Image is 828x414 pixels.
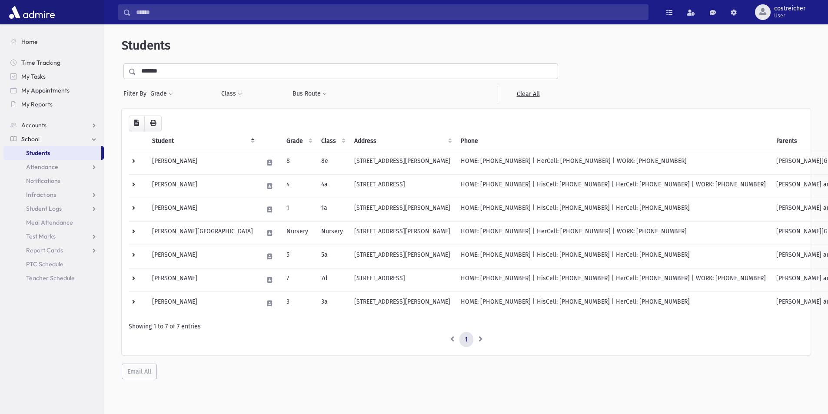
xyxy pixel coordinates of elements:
[281,131,316,151] th: Grade: activate to sort column ascending
[21,135,40,143] span: School
[3,202,104,215] a: Student Logs
[349,174,456,198] td: [STREET_ADDRESS]
[147,198,258,221] td: [PERSON_NAME]
[456,131,771,151] th: Phone
[3,56,104,70] a: Time Tracking
[3,188,104,202] a: Infractions
[456,198,771,221] td: HOME: [PHONE_NUMBER] | HisCell: [PHONE_NUMBER] | HerCell: [PHONE_NUMBER]
[147,268,258,291] td: [PERSON_NAME]
[316,198,349,221] td: 1a
[316,291,349,315] td: 3a
[3,257,104,271] a: PTC Schedule
[456,245,771,268] td: HOME: [PHONE_NUMBER] | HisCell: [PHONE_NUMBER] | HerCell: [PHONE_NUMBER]
[3,215,104,229] a: Meal Attendance
[123,89,150,98] span: Filter By
[26,163,58,171] span: Attendance
[21,73,46,80] span: My Tasks
[3,271,104,285] a: Teacher Schedule
[144,116,162,131] button: Print
[456,174,771,198] td: HOME: [PHONE_NUMBER] | HisCell: [PHONE_NUMBER] | HerCell: [PHONE_NUMBER] | WORK: [PHONE_NUMBER]
[3,70,104,83] a: My Tasks
[281,221,316,245] td: Nursery
[349,151,456,174] td: [STREET_ADDRESS][PERSON_NAME]
[498,86,558,102] a: Clear All
[3,229,104,243] a: Test Marks
[147,131,258,151] th: Student: activate to sort column descending
[281,291,316,315] td: 3
[150,86,173,102] button: Grade
[349,198,456,221] td: [STREET_ADDRESS][PERSON_NAME]
[122,38,170,53] span: Students
[26,177,60,185] span: Notifications
[281,245,316,268] td: 5
[459,332,473,348] a: 1
[147,151,258,174] td: [PERSON_NAME]
[26,191,56,199] span: Infractions
[316,268,349,291] td: 7d
[349,268,456,291] td: [STREET_ADDRESS]
[147,245,258,268] td: [PERSON_NAME]
[281,151,316,174] td: 8
[281,198,316,221] td: 1
[349,245,456,268] td: [STREET_ADDRESS][PERSON_NAME]
[3,146,101,160] a: Students
[7,3,57,21] img: AdmirePro
[26,260,63,268] span: PTC Schedule
[774,12,805,19] span: User
[316,131,349,151] th: Class: activate to sort column ascending
[316,151,349,174] td: 8e
[129,322,804,331] div: Showing 1 to 7 of 7 entries
[129,116,145,131] button: CSV
[3,118,104,132] a: Accounts
[281,174,316,198] td: 4
[3,97,104,111] a: My Reports
[3,83,104,97] a: My Appointments
[456,221,771,245] td: HOME: [PHONE_NUMBER] | HerCell: [PHONE_NUMBER] | WORK: [PHONE_NUMBER]
[3,35,104,49] a: Home
[21,59,60,66] span: Time Tracking
[349,291,456,315] td: [STREET_ADDRESS][PERSON_NAME]
[21,121,47,129] span: Accounts
[26,149,50,157] span: Students
[21,100,53,108] span: My Reports
[456,268,771,291] td: HOME: [PHONE_NUMBER] | HisCell: [PHONE_NUMBER] | HerCell: [PHONE_NUMBER] | WORK: [PHONE_NUMBER]
[26,219,73,226] span: Meal Attendance
[131,4,648,20] input: Search
[21,38,38,46] span: Home
[349,221,456,245] td: [STREET_ADDRESS][PERSON_NAME]
[456,291,771,315] td: HOME: [PHONE_NUMBER] | HisCell: [PHONE_NUMBER] | HerCell: [PHONE_NUMBER]
[221,86,243,102] button: Class
[316,245,349,268] td: 5a
[147,291,258,315] td: [PERSON_NAME]
[3,243,104,257] a: Report Cards
[3,174,104,188] a: Notifications
[26,274,75,282] span: Teacher Schedule
[774,5,805,12] span: costreicher
[349,131,456,151] th: Address: activate to sort column ascending
[316,221,349,245] td: Nursery
[456,151,771,174] td: HOME: [PHONE_NUMBER] | HerCell: [PHONE_NUMBER] | WORK: [PHONE_NUMBER]
[3,132,104,146] a: School
[292,86,327,102] button: Bus Route
[316,174,349,198] td: 4a
[147,221,258,245] td: [PERSON_NAME][GEOGRAPHIC_DATA]
[122,364,157,379] button: Email All
[3,160,104,174] a: Attendance
[26,205,62,212] span: Student Logs
[26,246,63,254] span: Report Cards
[281,268,316,291] td: 7
[147,174,258,198] td: [PERSON_NAME]
[26,232,56,240] span: Test Marks
[21,86,70,94] span: My Appointments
